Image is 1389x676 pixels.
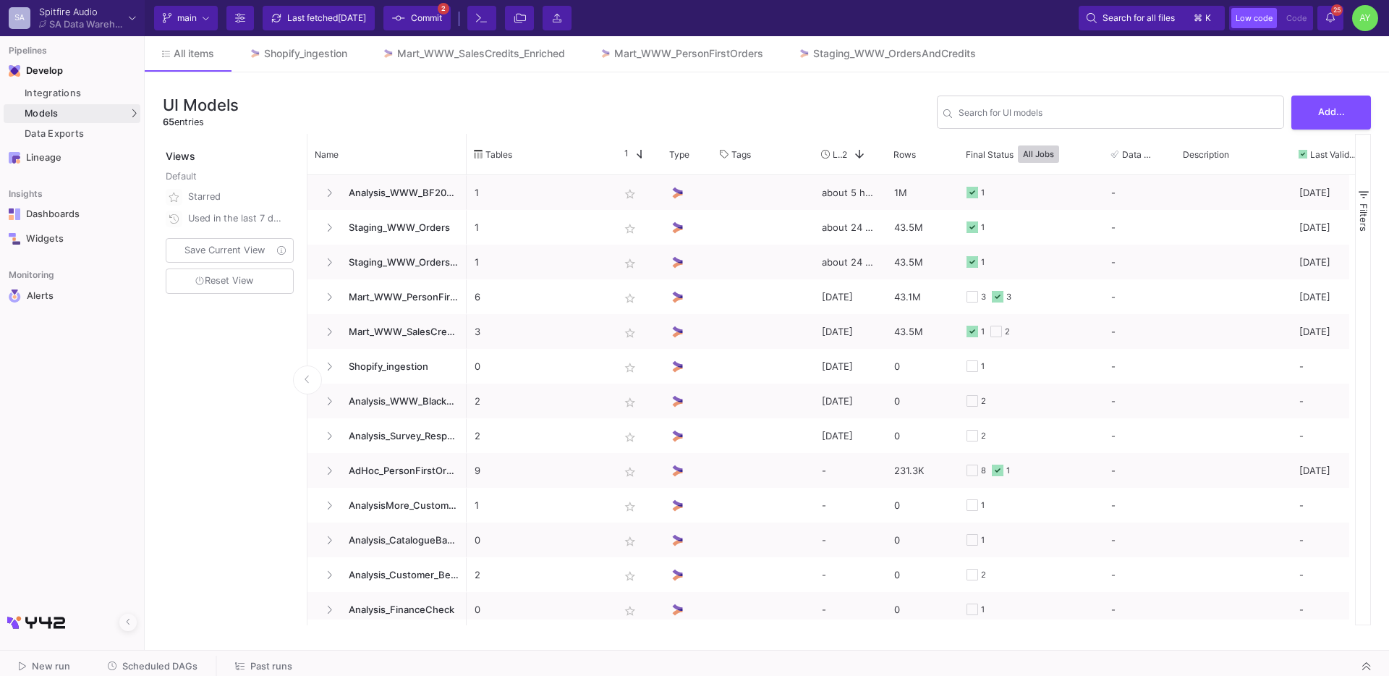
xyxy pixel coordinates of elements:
div: 2 [981,384,986,418]
div: - [1111,176,1168,209]
span: ⌘ [1194,9,1202,27]
mat-icon: star_border [621,498,639,515]
div: 0 [886,488,959,523]
img: Navigation icon [9,65,20,77]
div: - [1111,245,1168,279]
button: Used in the last 7 days [163,208,297,229]
span: Last Used [833,149,842,160]
div: - [1111,489,1168,522]
img: UI Model [670,220,685,235]
p: 0 [475,523,603,557]
div: 3 [1006,280,1011,314]
div: [DATE] [1291,245,1378,279]
div: - [1291,488,1378,523]
div: [DATE] [1291,210,1378,245]
span: 2 [842,149,847,160]
div: 0 [886,557,959,592]
div: [DATE] [814,279,886,314]
span: Last Valid Job [1310,149,1358,160]
div: - [1111,558,1168,591]
div: - [814,488,886,523]
p: 1 [475,245,603,279]
img: UI Model [670,602,685,617]
span: Analysis_Survey_Responses [340,419,459,453]
span: Rows [893,149,916,160]
div: 0 [886,592,959,627]
div: 0 [886,418,959,453]
span: Past runs [250,661,292,672]
div: Integrations [25,88,137,99]
img: Navigation icon [9,233,20,245]
span: Analysis_FinanceCheck [340,593,459,627]
span: Name [315,149,339,160]
button: Add... [1291,96,1371,130]
div: SA [9,7,30,29]
span: k [1205,9,1211,27]
span: Low code [1236,13,1273,23]
div: 1 [981,315,985,349]
p: 1 [475,211,603,245]
div: Shopify_ingestion [264,48,347,59]
div: 8 [981,454,986,488]
span: AdHoc_PersonFirstOrders [340,454,459,488]
div: Develop [26,65,48,77]
span: Analysis_Customer_Behaviour [340,558,459,592]
img: Navigation icon [9,152,20,164]
button: Commit [383,6,451,30]
span: Description [1183,149,1229,160]
span: Analysis_CatalogueBaseline [340,523,459,557]
span: Staging_WWW_Orders [340,211,459,245]
button: AY [1348,5,1378,31]
span: Add... [1318,106,1345,117]
button: Search for all files⌘k [1079,6,1225,30]
button: 25 [1317,6,1343,30]
div: about 24 hours ago [814,245,886,279]
div: - [1291,592,1378,627]
p: 6 [475,280,603,314]
span: Analysis_WWW_BlackFridayComparison [340,384,459,418]
img: Tab icon [249,48,261,60]
a: Navigation iconAlerts [4,284,140,308]
div: - [1291,523,1378,557]
img: Tab icon [600,48,612,60]
mat-icon: star_border [621,255,639,272]
div: Dashboards [26,208,120,220]
div: 1 [1006,454,1010,488]
span: Analysis_WWW_BF2025Prep [340,176,459,210]
p: 1 [475,489,603,523]
div: entries [163,115,239,129]
span: Models [25,108,59,119]
div: Data Exports [25,128,137,140]
div: [DATE] [814,384,886,418]
a: Integrations [4,84,140,103]
div: [DATE] [1291,279,1378,314]
span: [DATE] [338,12,366,23]
mat-icon: star_border [621,533,639,550]
div: [DATE] [1291,314,1378,349]
span: Reset View [195,275,253,286]
div: Alerts [27,290,121,303]
div: Mart_WWW_SalesCredits_Enriched [397,48,565,59]
div: - [1111,523,1168,557]
p: 2 [475,558,603,592]
div: Default [166,169,297,186]
img: UI Model [670,255,685,270]
button: Starred [163,186,297,208]
mat-icon: star_border [621,567,639,585]
div: Widgets [26,233,120,245]
div: 1M [886,175,959,210]
span: Scheduled DAGs [122,661,197,672]
a: Navigation iconDashboards [4,203,140,226]
span: Shopify_ingestion [340,350,459,384]
span: 25 [1331,4,1343,16]
div: SA Data Warehouse [49,20,123,29]
div: 1 [981,245,985,279]
div: Spitfire Audio [39,7,123,17]
a: Navigation iconWidgets [4,227,140,250]
div: - [814,592,886,627]
img: UI Model [670,290,685,305]
span: 1 [619,148,629,161]
div: [DATE] [814,418,886,453]
img: UI Model [670,463,685,478]
mat-icon: star_border [621,602,639,620]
